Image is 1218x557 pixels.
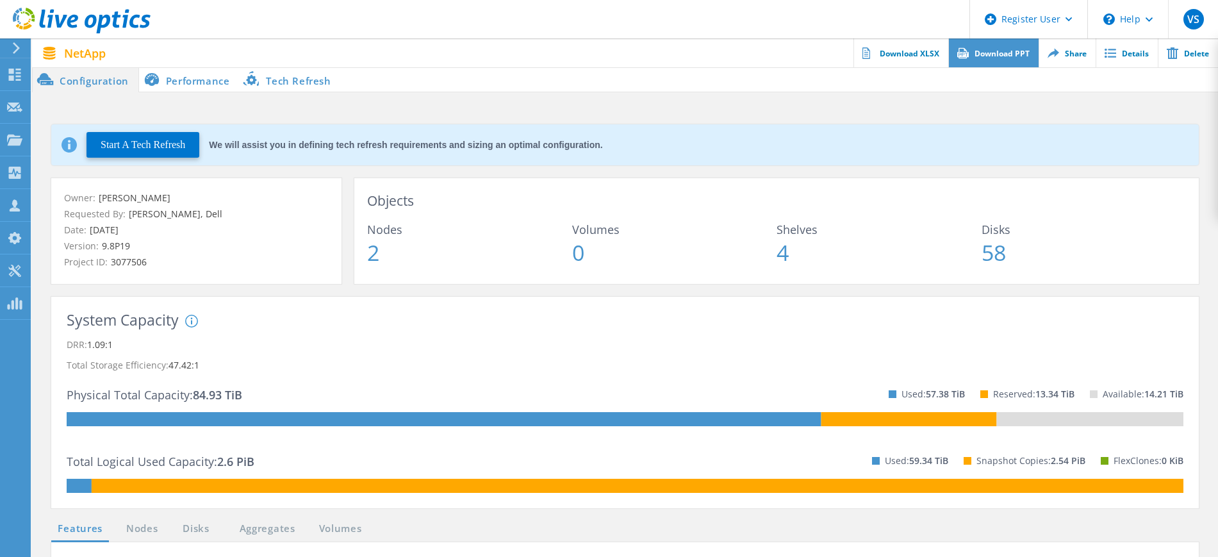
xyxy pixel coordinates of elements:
span: 57.38 TiB [926,388,965,400]
span: 14.21 TiB [1144,388,1183,400]
span: 4 [777,242,981,263]
span: 47.42:1 [169,359,199,371]
p: Date: [64,223,329,237]
span: 0 KiB [1162,454,1183,467]
p: DRR: [67,335,1183,355]
p: Available: [1103,384,1183,404]
button: Start A Tech Refresh [86,132,199,158]
span: Nodes [367,224,572,235]
a: Delete [1158,38,1218,67]
a: Aggregates [231,521,304,537]
a: Share [1039,38,1096,67]
a: Disks [179,521,213,537]
a: Download PPT [948,38,1039,67]
a: Features [51,521,109,537]
span: 59.34 TiB [909,454,948,467]
span: NetApp [64,47,106,59]
span: [PERSON_NAME], Dell [126,208,222,220]
span: 0 [572,242,777,263]
a: Live Optics Dashboard [13,27,151,36]
span: 58 [982,242,1186,263]
div: We will assist you in defining tech refresh requirements and sizing an optimal configuration. [209,140,602,149]
a: Details [1096,38,1158,67]
p: Used: [901,384,965,404]
span: 1.09:1 [87,338,113,351]
span: Volumes [572,224,777,235]
span: 3077506 [108,256,147,268]
a: Volumes [313,521,368,537]
p: Total Storage Efficiency: [67,355,1183,376]
p: Physical Total Capacity: [67,385,242,405]
p: Owner: [64,191,329,205]
svg: \n [1103,13,1115,25]
p: Project ID: [64,255,329,269]
p: Reserved: [993,384,1074,404]
span: 2.6 PiB [217,454,254,469]
span: [PERSON_NAME] [95,192,170,204]
span: 13.34 TiB [1035,388,1074,400]
p: FlexClones: [1114,451,1183,471]
span: 2.54 PiB [1051,454,1085,467]
span: Disks [982,224,1186,235]
p: Total Logical Used Capacity: [67,451,254,472]
span: 9.8P19 [99,240,130,252]
a: Download XLSX [853,38,948,67]
p: Version: [64,239,329,253]
p: Requested By: [64,207,329,221]
h3: System Capacity [67,312,179,328]
span: Shelves [777,224,981,235]
h3: Objects [367,191,1186,211]
span: VS [1187,14,1199,24]
p: Snapshot Copies: [976,451,1085,471]
span: 2 [367,242,572,263]
span: [DATE] [86,224,119,236]
a: Nodes [122,521,163,537]
p: Used: [885,451,948,471]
